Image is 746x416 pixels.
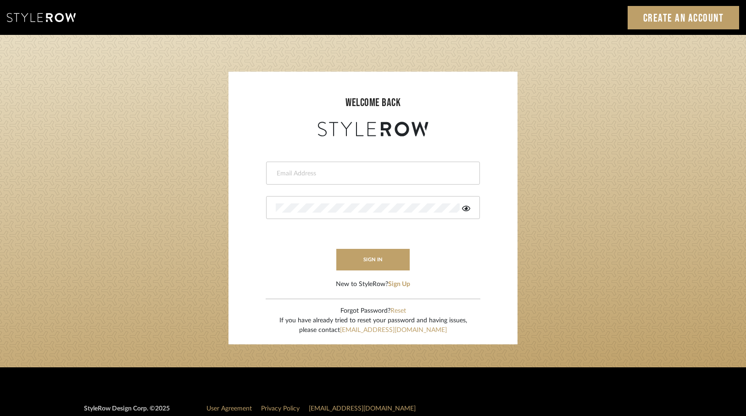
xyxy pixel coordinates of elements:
[340,327,447,333] a: [EMAIL_ADDRESS][DOMAIN_NAME]
[206,405,252,412] a: User Agreement
[388,280,410,289] button: Sign Up
[276,169,468,178] input: Email Address
[390,306,406,316] button: Reset
[336,249,410,270] button: sign in
[238,95,508,111] div: welcome back
[309,405,416,412] a: [EMAIL_ADDRESS][DOMAIN_NAME]
[261,405,300,412] a: Privacy Policy
[336,280,410,289] div: New to StyleRow?
[279,316,467,335] div: If you have already tried to reset your password and having issues, please contact
[279,306,467,316] div: Forgot Password?
[628,6,740,29] a: Create an Account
